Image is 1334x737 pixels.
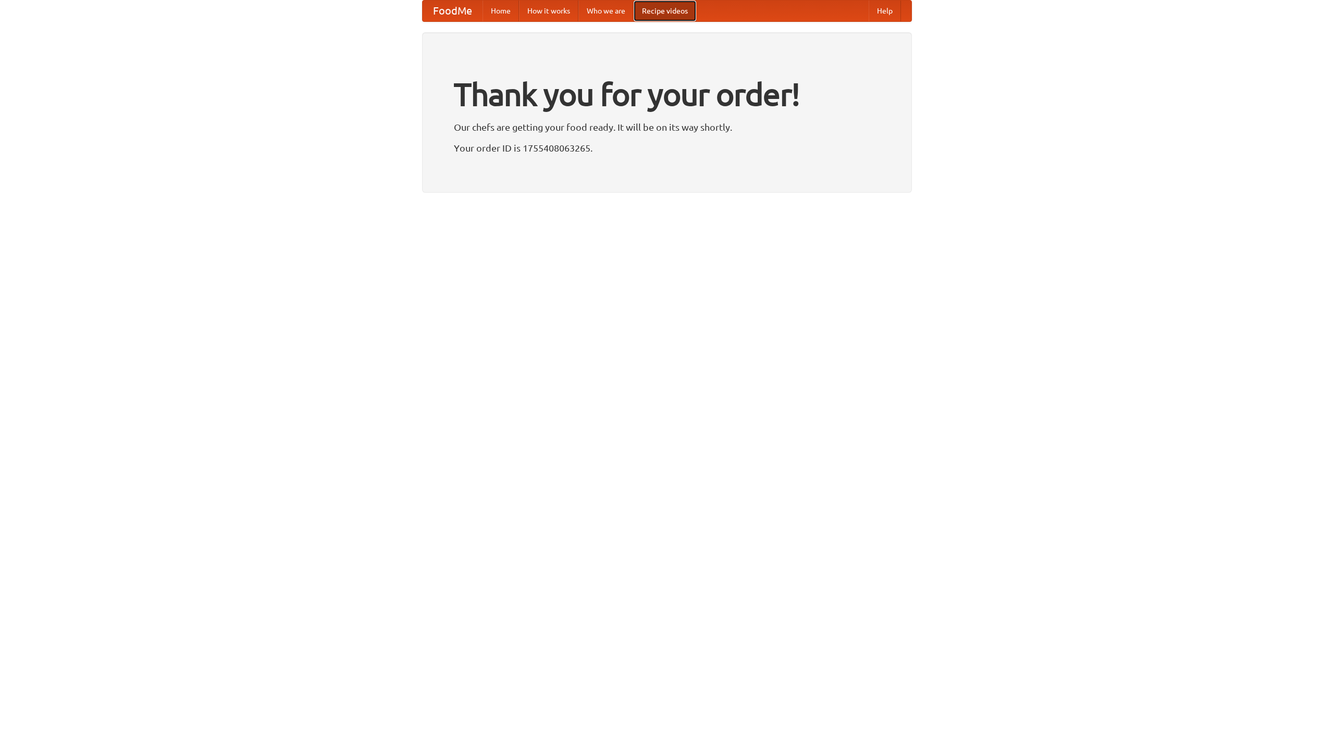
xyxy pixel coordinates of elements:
a: FoodMe [423,1,483,21]
a: Recipe videos [634,1,696,21]
a: Home [483,1,519,21]
p: Our chefs are getting your food ready. It will be on its way shortly. [454,119,880,135]
a: Help [869,1,901,21]
a: How it works [519,1,578,21]
p: Your order ID is 1755408063265. [454,140,880,156]
a: Who we are [578,1,634,21]
h1: Thank you for your order! [454,69,880,119]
